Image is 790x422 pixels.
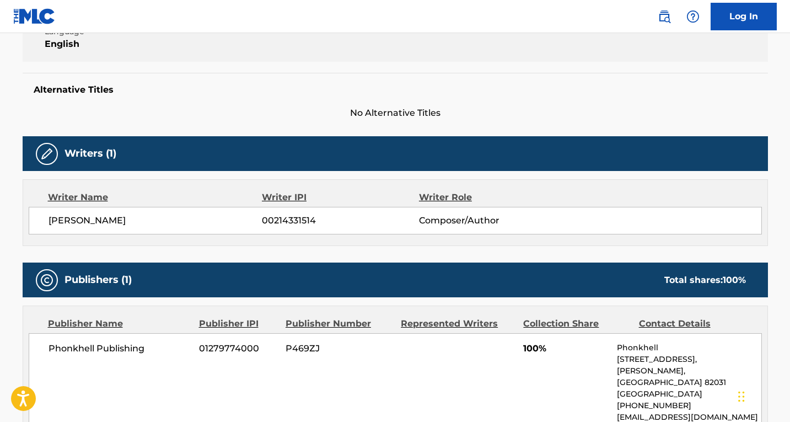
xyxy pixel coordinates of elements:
[723,275,746,285] span: 100 %
[617,354,761,365] p: [STREET_ADDRESS],
[653,6,675,28] a: Public Search
[401,317,515,330] div: Represented Writers
[48,191,262,204] div: Writer Name
[419,214,562,227] span: Composer/Author
[40,147,53,161] img: Writers
[199,317,277,330] div: Publisher IPI
[735,369,790,422] iframe: Chat Widget
[686,10,700,23] img: help
[49,342,191,355] span: Phonkhell Publishing
[286,317,393,330] div: Publisher Number
[286,342,393,355] span: P469ZJ
[49,214,262,227] span: [PERSON_NAME]
[664,274,746,287] div: Total shares:
[419,191,562,204] div: Writer Role
[40,274,53,287] img: Publishers
[617,388,761,400] p: [GEOGRAPHIC_DATA]
[199,342,277,355] span: 01279774000
[65,274,132,286] h5: Publishers (1)
[34,84,757,95] h5: Alternative Titles
[13,8,56,24] img: MLC Logo
[711,3,777,30] a: Log In
[48,317,191,330] div: Publisher Name
[262,214,418,227] span: 00214331514
[523,317,630,330] div: Collection Share
[617,342,761,354] p: Phonkhell
[65,147,116,160] h5: Writers (1)
[639,317,746,330] div: Contact Details
[682,6,704,28] div: Help
[617,400,761,412] p: [PHONE_NUMBER]
[617,365,761,388] p: [PERSON_NAME], [GEOGRAPHIC_DATA] 82031
[523,342,609,355] span: 100%
[23,106,768,120] span: No Alternative Titles
[45,38,223,51] span: English
[262,191,419,204] div: Writer IPI
[658,10,671,23] img: search
[738,380,745,413] div: Drag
